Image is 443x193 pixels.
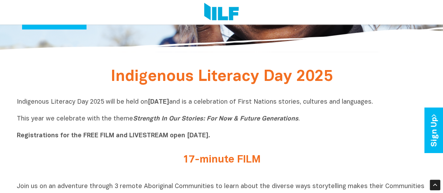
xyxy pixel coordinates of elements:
b: Registrations for the FREE FILM and LIVESTREAM open [DATE]. [17,133,210,139]
div: Scroll Back to Top [430,180,440,190]
img: Logo [204,3,239,22]
i: Strength In Our Stories: For Now & Future Generations [133,116,298,122]
h2: 17-minute FILM [90,154,353,166]
span: Indigenous Literacy Day 2025 [111,70,333,84]
b: [DATE] [148,99,169,105]
p: Indigenous Literacy Day 2025 will be held on and is a celebration of First Nations stories, cultu... [17,98,427,140]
